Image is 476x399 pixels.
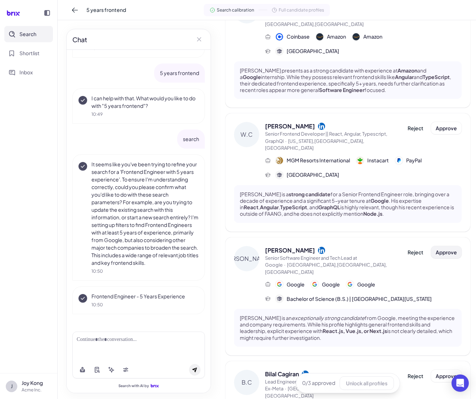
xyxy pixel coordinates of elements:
img: 公司logo [395,157,403,164]
p: It seems like you've been trying to refine your search for a 'Frontend Engineer with 5 years expe... [91,161,199,267]
span: Approve [436,249,457,255]
div: [PERSON_NAME] [234,246,259,271]
button: Send message [189,364,201,376]
p: Acme Inc. [22,387,51,393]
span: [PERSON_NAME] [265,122,315,131]
span: Reject [408,249,423,255]
span: [GEOGRAPHIC_DATA] [287,171,339,179]
p: I can help with that. What would you like to do with "5 years frontend"? [91,95,199,110]
span: Inbox [19,69,33,76]
img: 公司logo [316,33,323,40]
strong: Software Engineer [319,87,364,93]
span: [GEOGRAPHIC_DATA] [287,47,339,55]
button: Reject [403,246,428,258]
p: search [183,135,199,143]
span: · [285,386,286,391]
img: 公司logo [276,33,283,40]
button: Approve [431,122,462,134]
span: 5 years frontend [86,6,126,14]
p: 5 years frontend [160,69,199,77]
button: Approve [431,370,462,382]
div: W.C [234,122,259,147]
img: 公司logo [311,281,318,288]
img: 公司logo [346,281,354,288]
span: Coinbase [287,33,310,40]
div: 10:50 [91,302,199,308]
p: [PERSON_NAME] is an from Google, meeting the experience and company requirements. While his profi... [240,315,456,341]
strong: Google [243,74,261,80]
p: Frontend Engineer - 5 Years Experience [91,293,199,300]
div: B.C [234,370,259,395]
em: exceptionally strong candidate [292,315,365,321]
strong: React.js, Vue.js, or Next.js [323,328,387,334]
span: [PERSON_NAME] [265,246,315,255]
div: 10:50 [91,268,199,275]
span: [GEOGRAPHIC_DATA],[GEOGRAPHIC_DATA],[GEOGRAPHIC_DATA] [265,262,387,275]
span: Google [357,281,375,288]
span: Amazon [327,33,346,40]
span: Bachelor of Science (B.S.) | [GEOGRAPHIC_DATA][US_STATE] [287,295,432,303]
span: J [11,382,13,390]
p: [PERSON_NAME] presents as a strong candidate with experience at and a internship. While they poss... [240,67,456,93]
button: Approve [431,246,462,258]
span: Reject [408,125,423,131]
strong: TypeScript [423,74,450,80]
span: Senior Software Engineer and Tech Lead at Google [265,255,357,268]
span: Google [322,281,340,288]
button: Search [4,26,53,42]
span: Amazon [363,33,382,40]
strong: Google [371,197,389,204]
img: 公司logo [276,157,283,164]
img: 公司logo [356,157,364,164]
strong: React [244,204,259,210]
span: · [285,138,287,144]
span: Reject [408,373,423,379]
span: 0 /3 approved [302,380,335,387]
span: PayPal [406,157,422,164]
span: Search with AI by [118,383,149,388]
span: Senior Frontend Developer || React, Angular, Typescript, GraphQl [265,131,387,144]
span: Approve [436,125,457,131]
span: [GEOGRAPHIC_DATA],[GEOGRAPHIC_DATA],[GEOGRAPHIC_DATA] [265,386,388,399]
span: Search calibration [217,7,254,13]
strong: Amazon [398,67,417,74]
span: Google [287,281,305,288]
button: Shortlist [4,45,53,61]
strong: Angular [395,74,414,80]
span: · [284,262,286,268]
button: Upload file [77,364,88,376]
span: MGM Resorts International [287,157,350,164]
h2: Chat [72,35,87,44]
img: 公司logo [352,33,360,40]
div: 10:49 [91,111,199,118]
button: Inbox [4,64,53,80]
strong: Node.js [363,210,382,217]
strong: TypeScript [280,204,307,210]
div: Open Intercom Messenger [452,374,469,392]
strong: Angular [260,204,279,210]
span: Full candidate profiles [279,7,324,13]
button: Reject [403,370,428,382]
strong: GraphQL [318,204,340,210]
img: 公司logo [276,281,283,288]
p: Joy Kong [22,379,51,387]
span: Instacart [367,157,389,164]
p: [PERSON_NAME] is a for a Senior Frontend Engineer role, bringing over a decade of experience and ... [240,191,456,217]
button: Reject [403,122,428,134]
span: Search [19,30,36,38]
span: Approve [436,373,457,379]
span: Shortlist [19,49,40,57]
span: Bilal Cagiran [265,370,299,378]
span: [US_STATE],[GEOGRAPHIC_DATA],[GEOGRAPHIC_DATA] [265,138,364,151]
strong: strong candidate [289,191,331,197]
span: Lead Engineer | Typescript | React | React Native | Nextjs | AI | Ex-Meta [265,379,396,392]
